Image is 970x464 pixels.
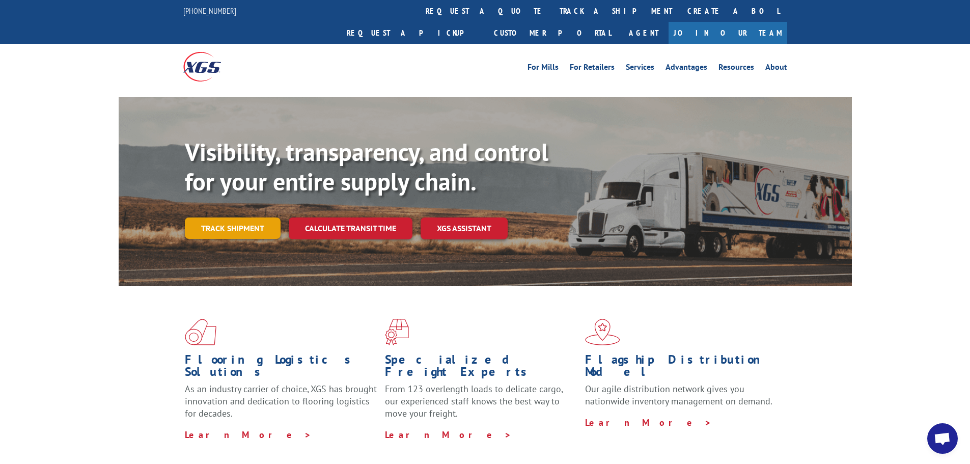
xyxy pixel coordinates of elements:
[927,423,958,454] a: Open chat
[570,63,615,74] a: For Retailers
[339,22,486,44] a: Request a pickup
[619,22,669,44] a: Agent
[486,22,619,44] a: Customer Portal
[528,63,559,74] a: For Mills
[385,429,512,441] a: Learn More >
[385,353,577,383] h1: Specialized Freight Experts
[185,353,377,383] h1: Flooring Logistics Solutions
[585,417,712,428] a: Learn More >
[585,383,772,407] span: Our agile distribution network gives you nationwide inventory management on demand.
[666,63,707,74] a: Advantages
[669,22,787,44] a: Join Our Team
[626,63,654,74] a: Services
[185,136,548,197] b: Visibility, transparency, and control for your entire supply chain.
[385,319,409,345] img: xgs-icon-focused-on-flooring-red
[585,353,778,383] h1: Flagship Distribution Model
[185,217,281,239] a: Track shipment
[185,429,312,441] a: Learn More >
[421,217,508,239] a: XGS ASSISTANT
[183,6,236,16] a: [PHONE_NUMBER]
[765,63,787,74] a: About
[718,63,754,74] a: Resources
[289,217,412,239] a: Calculate transit time
[185,383,377,419] span: As an industry carrier of choice, XGS has brought innovation and dedication to flooring logistics...
[585,319,620,345] img: xgs-icon-flagship-distribution-model-red
[385,383,577,428] p: From 123 overlength loads to delicate cargo, our experienced staff knows the best way to move you...
[185,319,216,345] img: xgs-icon-total-supply-chain-intelligence-red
